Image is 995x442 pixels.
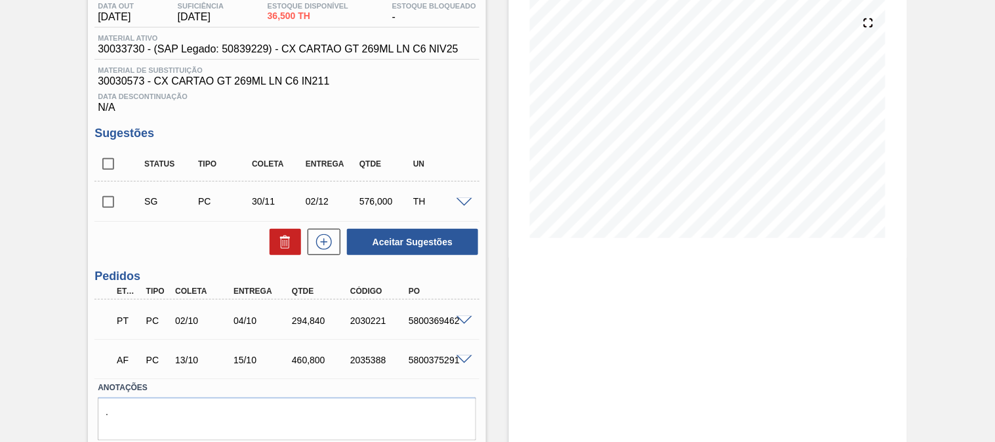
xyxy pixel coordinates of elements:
[249,196,307,207] div: 30/11/2025
[268,2,348,10] span: Estoque Disponível
[268,11,348,21] span: 36,500 TH
[113,346,142,374] div: Aguardando Faturamento
[410,159,468,169] div: UN
[263,229,301,255] div: Excluir Sugestões
[143,315,172,326] div: Pedido de Compra
[113,287,142,296] div: Etapa
[172,315,236,326] div: 02/10/2025
[302,159,361,169] div: Entrega
[249,159,307,169] div: Coleta
[289,287,353,296] div: Qtde
[94,87,479,113] div: N/A
[98,43,458,55] span: 30033730 - (SAP Legado: 50839229) - CX CARTAO GT 269ML LN C6 NIV25
[117,355,139,365] p: AF
[230,287,294,296] div: Entrega
[230,315,294,326] div: 04/10/2025
[347,229,478,255] button: Aceitar Sugestões
[143,355,172,365] div: Pedido de Compra
[98,34,458,42] span: Material ativo
[94,270,479,283] h3: Pedidos
[405,287,470,296] div: PO
[301,229,340,255] div: Nova sugestão
[347,355,411,365] div: 2035388
[356,159,415,169] div: Qtde
[98,75,476,87] span: 30030573 - CX CARTAO GT 269ML LN C6 IN211
[195,159,253,169] div: Tipo
[347,287,411,296] div: Código
[405,315,470,326] div: 5800369462
[98,66,476,74] span: Material de Substituição
[302,196,361,207] div: 02/12/2025
[143,287,172,296] div: Tipo
[347,315,411,326] div: 2030221
[172,355,236,365] div: 13/10/2025
[98,92,476,100] span: Data Descontinuação
[117,315,139,326] p: PT
[113,306,142,335] div: Pedido em Trânsito
[172,287,236,296] div: Coleta
[98,11,134,23] span: [DATE]
[389,2,479,23] div: -
[141,159,199,169] div: Status
[195,196,253,207] div: Pedido de Compra
[289,315,353,326] div: 294,840
[392,2,476,10] span: Estoque Bloqueado
[98,378,476,397] label: Anotações
[98,397,476,441] textarea: .
[356,196,415,207] div: 576,000
[94,127,479,140] h3: Sugestões
[98,2,134,10] span: Data out
[141,196,199,207] div: Sugestão Criada
[289,355,353,365] div: 460,800
[230,355,294,365] div: 15/10/2025
[410,196,468,207] div: TH
[178,11,224,23] span: [DATE]
[405,355,470,365] div: 5800375291
[178,2,224,10] span: Suficiência
[340,228,479,256] div: Aceitar Sugestões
